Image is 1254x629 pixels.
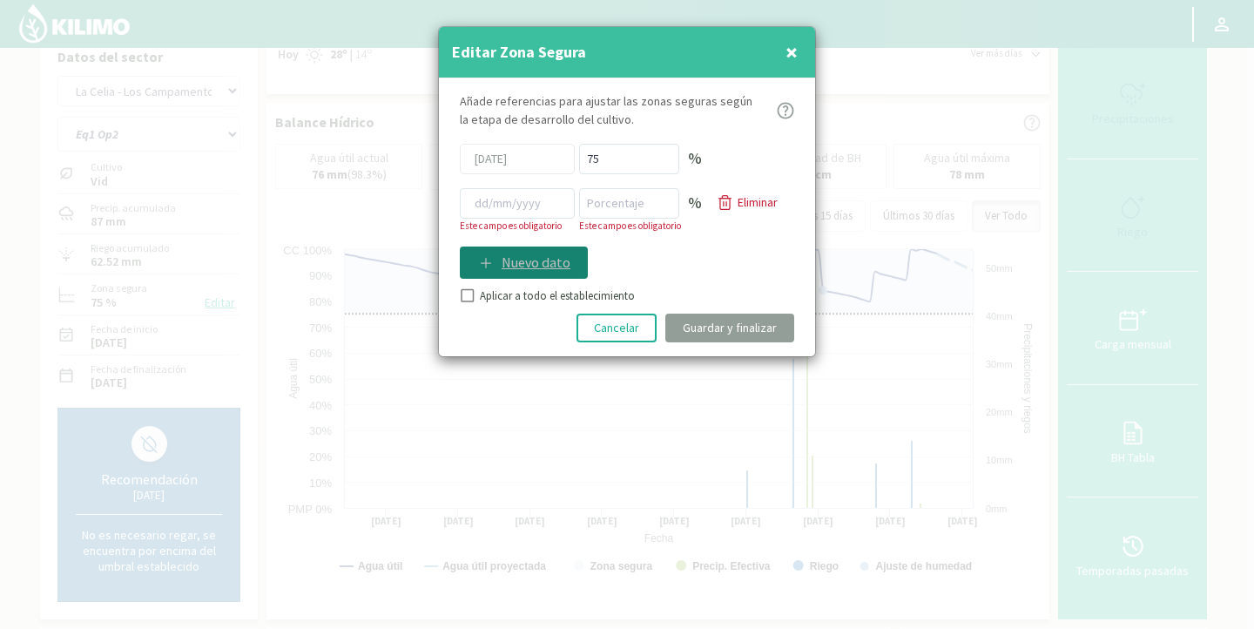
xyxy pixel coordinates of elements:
p: Nuevo dato [502,252,570,273]
input: dd/mm/yyyy [460,144,575,174]
p: Este campo es obligatorio [460,219,575,233]
button: Nuevo dato [460,247,588,278]
input: dd/mm/yyyy [460,188,575,219]
button: Close [781,35,802,70]
p: % [688,146,702,171]
p: Añade referencias para ajustar las zonas seguras según la etapa de desarrollo del cultivo. [460,92,761,130]
button: Eliminar [711,193,784,213]
button: Cancelar [576,314,657,342]
label: Aplicar a todo el establecimiento [480,287,635,305]
input: Porcentaje [579,188,679,219]
p: Eliminar [738,193,778,212]
h4: Editar Zona Segura [452,40,586,64]
span: × [785,37,798,66]
input: Porcentaje [579,144,679,174]
p: Este campo es obligatorio [579,219,702,233]
p: % [688,191,702,215]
